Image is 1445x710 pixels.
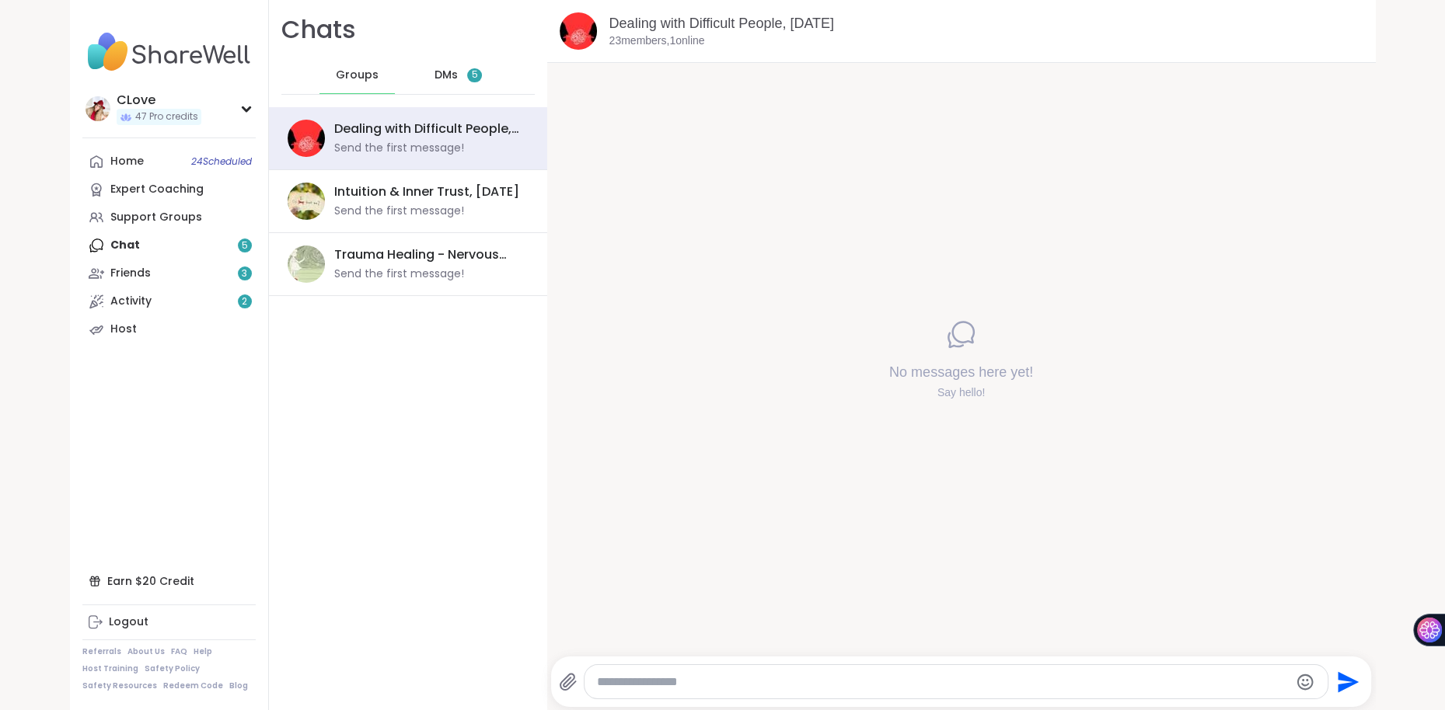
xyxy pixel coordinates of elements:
[82,680,157,691] a: Safety Resources
[281,12,356,47] h1: Chats
[82,176,256,204] a: Expert Coaching
[334,120,519,137] div: Dealing with Difficult People, [DATE]
[109,614,148,630] div: Logout
[191,155,252,168] span: 24 Scheduled
[194,646,212,657] a: Help
[82,646,121,657] a: Referrals
[560,12,597,50] img: Dealing with Difficult People, Oct 13
[334,141,464,156] div: Send the first message!
[242,295,247,308] span: 2
[82,567,256,595] div: Earn $20 Credit
[82,287,256,315] a: Activity2
[117,92,201,109] div: CLove
[110,182,204,197] div: Expert Coaching
[82,663,138,674] a: Host Training
[110,294,152,309] div: Activity
[110,266,151,281] div: Friends
[82,608,256,636] a: Logout
[110,322,137,337] div: Host
[288,245,325,283] img: Trauma Healing - Nervous System Regulation, Oct 14
[597,674,1289,690] textarea: Type your message
[82,25,256,79] img: ShareWell Nav Logo
[1296,673,1314,691] button: Emoji picker
[889,385,1033,401] div: Say hello!
[82,315,256,343] a: Host
[135,110,198,124] span: 47 Pro credits
[242,267,247,280] span: 3
[1328,664,1363,699] button: Send
[110,154,144,169] div: Home
[334,183,519,200] div: Intuition & Inner Trust, [DATE]
[472,68,478,82] span: 5
[82,259,256,287] a: Friends3
[288,183,325,220] img: Intuition & Inner Trust, Oct 15
[229,680,248,691] a: Blog
[127,646,165,657] a: About Us
[82,204,256,231] a: Support Groups
[889,363,1033,382] h4: No messages here yet!
[288,120,325,157] img: Dealing with Difficult People, Oct 13
[110,210,202,225] div: Support Groups
[336,68,379,83] span: Groups
[145,663,200,674] a: Safety Policy
[82,148,256,176] a: Home24Scheduled
[86,96,110,121] img: CLove
[171,646,187,657] a: FAQ
[334,246,519,263] div: Trauma Healing - Nervous System Regulation, [DATE]
[334,266,464,282] div: Send the first message!
[334,204,464,219] div: Send the first message!
[163,680,223,691] a: Redeem Code
[609,16,834,31] a: Dealing with Difficult People, [DATE]
[435,68,458,83] span: DMs
[609,33,705,49] p: 23 members, 1 online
